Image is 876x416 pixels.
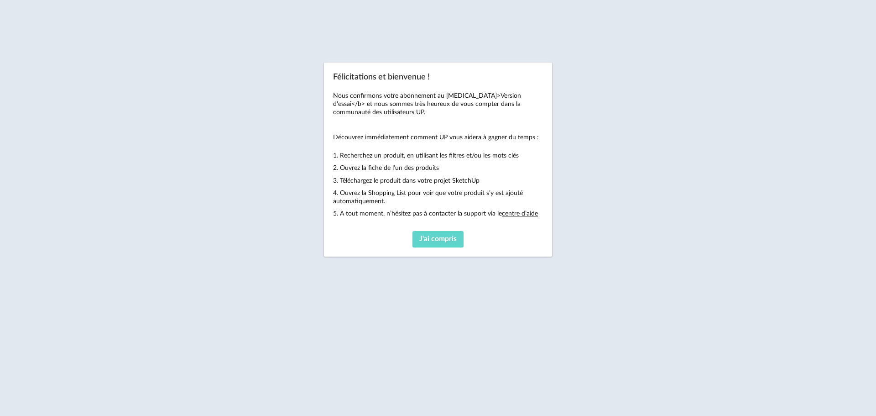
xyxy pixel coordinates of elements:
p: 4. Ouvrez la Shopping List pour voir que votre produit s’y est ajouté automatiquement. [333,189,543,205]
button: J'ai compris [412,231,464,247]
p: Nous confirmons votre abonnement au [MEDICAL_DATA]>Version d'essai</b> et nous sommes très heureu... [333,92,543,117]
p: 5. A tout moment, n’hésitez pas à contacter la support via le [333,210,543,218]
div: Félicitations et bienvenue ! [324,63,552,257]
p: 2. Ouvrez la fiche de l’un des produits [333,164,543,172]
p: Découvrez immédiatement comment UP vous aidera à gagner du temps : [333,133,543,142]
span: Félicitations et bienvenue ! [333,73,430,81]
p: 1. Recherchez un produit, en utilisant les filtres et/ou les mots clés [333,152,543,160]
p: 3. Téléchargez le produit dans votre projet SketchUp [333,177,543,185]
a: centre d’aide [502,211,538,217]
span: J'ai compris [419,235,457,242]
